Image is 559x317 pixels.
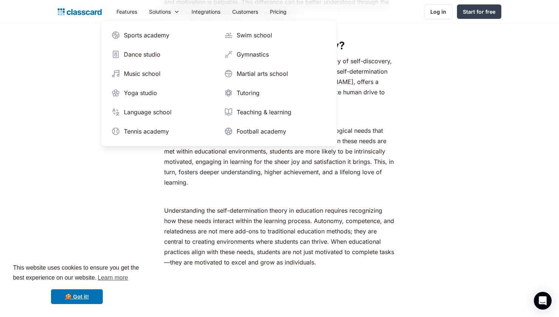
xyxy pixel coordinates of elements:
[221,105,329,119] a: Teaching & learning
[124,31,169,40] div: Sports academy
[124,88,157,97] div: Yoga studio
[111,3,143,20] a: Features
[221,47,329,62] a: Gymnastics
[108,105,217,119] a: Language school
[221,85,329,100] a: Tutoring
[13,263,141,283] span: This website uses cookies to ensure you get the best experience on our website.
[264,3,292,20] a: Pricing
[108,66,217,81] a: Music school
[108,124,217,139] a: Tennis academy
[237,50,269,59] div: Gymnastics
[237,127,286,136] div: Football academy
[221,28,329,43] a: Swim school
[534,292,552,310] div: Open Intercom Messenger
[149,8,171,16] div: Solutions
[424,4,453,19] a: Log in
[186,3,226,20] a: Integrations
[164,125,394,188] p: At its core, SDT posits that humans have three innate psychological needs that drive motivation: ...
[221,124,329,139] a: Football academy
[124,127,169,136] div: Tennis academy
[237,31,272,40] div: Swim school
[226,3,264,20] a: Customers
[101,20,337,146] nav: Solutions
[463,8,495,16] div: Start for free
[457,4,501,19] a: Start for free
[237,69,288,78] div: Martial arts school
[237,108,291,117] div: Teaching & learning
[164,191,394,202] p: ‍
[124,50,160,59] div: Dance studio
[51,289,103,304] a: dismiss cookie message
[6,256,148,311] div: cookieconsent
[96,272,129,283] a: learn more about cookies
[58,7,102,17] a: home
[108,85,217,100] a: Yoga studio
[164,205,394,278] p: Understanding the self-determination theory in education requires recognizing how these needs int...
[143,3,186,20] div: Solutions
[430,8,446,16] div: Log in
[124,69,160,78] div: Music school
[124,108,172,117] div: Language school
[108,47,217,62] a: Dance studio
[108,28,217,43] a: Sports academy
[221,66,329,81] a: Martial arts school
[237,88,260,97] div: Tutoring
